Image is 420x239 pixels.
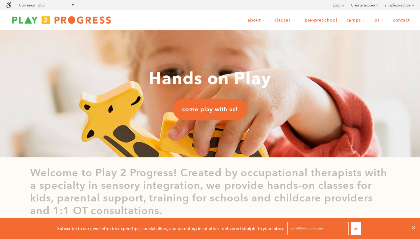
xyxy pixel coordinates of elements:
[182,105,238,113] span: come play with us!
[6,14,117,26] img: Play2Progress logo
[351,2,378,8] a: Create account
[342,14,370,26] a: Camps
[57,225,285,232] p: Subscribe to our newsletter for expert tips, special offers, and parenting inspiration - delivere...
[243,14,269,26] a: About
[385,2,414,8] a: simplepractice >
[389,14,414,26] a: Contact
[301,14,341,26] a: Pre-Preschool
[351,222,361,235] button: Go
[19,3,35,7] label: Currency
[287,222,349,235] input: email@example.com
[370,14,388,26] a: OT
[30,167,390,217] p: Welcome to Play 2 Progress! Created by occupational therapists with a specialty in sensory integr...
[173,99,247,120] a: come play with us!
[333,2,344,8] a: Log in
[270,14,299,26] a: Classes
